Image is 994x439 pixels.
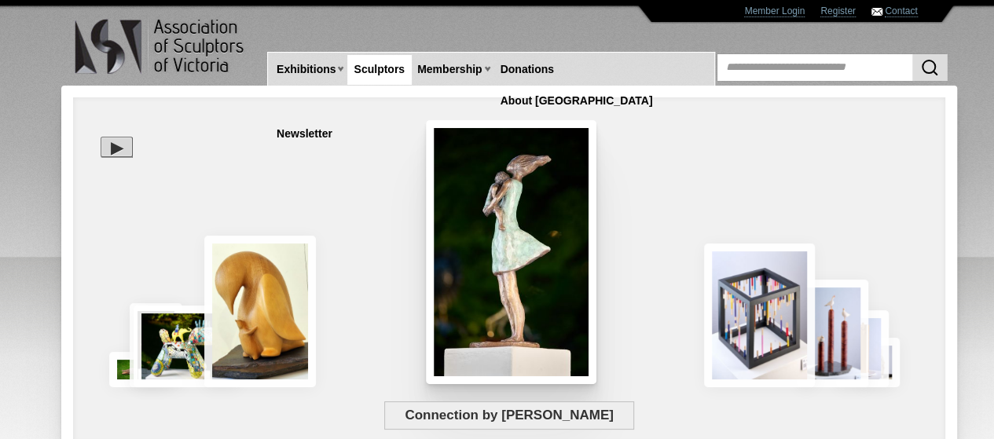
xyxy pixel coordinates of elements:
[411,55,488,84] a: Membership
[494,86,659,115] a: About [GEOGRAPHIC_DATA]
[74,16,247,78] img: logo.png
[270,55,342,84] a: Exhibitions
[704,243,815,387] img: Misaligned
[426,120,596,384] img: Connection
[204,236,316,387] img: Scars of Devotion
[871,8,882,16] img: Contact ASV
[820,5,856,17] a: Register
[347,55,411,84] a: Sculptors
[920,58,939,77] img: Search
[744,5,805,17] a: Member Login
[494,55,560,84] a: Donations
[797,280,868,387] img: Rising Tides
[885,5,917,17] a: Contact
[384,401,634,430] span: Connection by [PERSON_NAME]
[270,119,339,148] a: Newsletter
